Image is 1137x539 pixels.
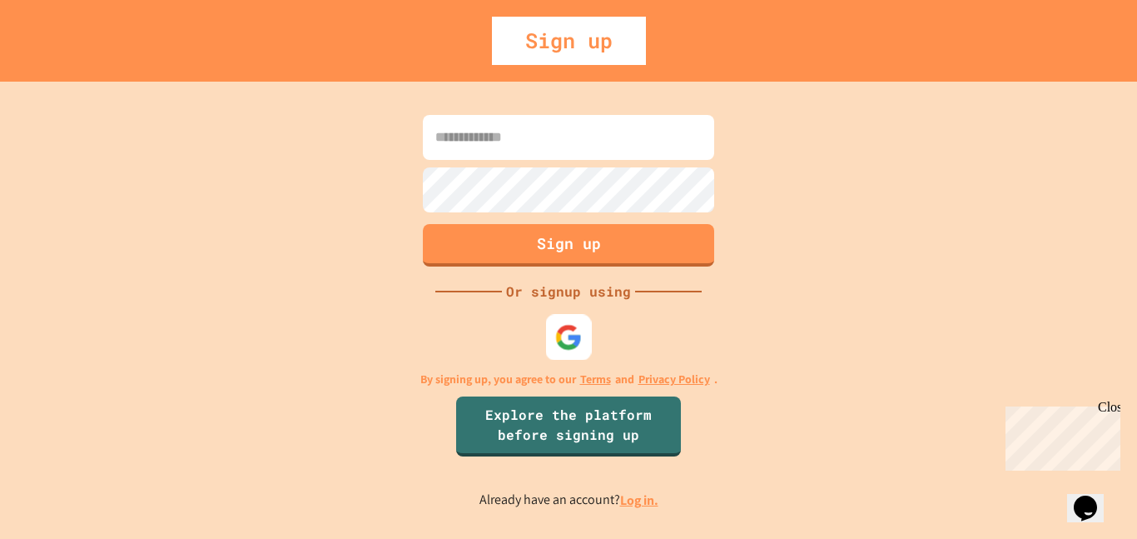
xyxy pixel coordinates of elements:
p: By signing up, you agree to our and . [420,371,717,388]
a: Privacy Policy [638,371,710,388]
iframe: chat widget [1067,472,1120,522]
div: Chat with us now!Close [7,7,115,106]
button: Sign up [423,224,714,267]
p: Already have an account? [479,490,658,511]
a: Terms [580,371,611,388]
div: Sign up [492,17,646,65]
iframe: chat widget [999,400,1120,471]
div: Or signup using [502,282,635,302]
a: Log in. [620,492,658,509]
img: google-icon.svg [555,323,583,351]
a: Explore the platform before signing up [456,397,681,457]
